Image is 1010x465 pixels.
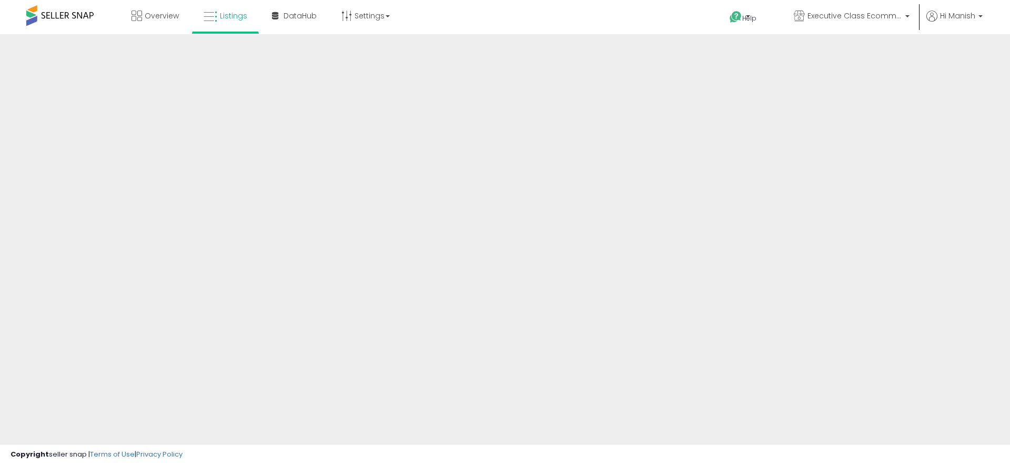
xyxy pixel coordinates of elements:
a: Terms of Use [90,449,135,459]
span: Overview [145,11,179,21]
span: DataHub [284,11,317,21]
i: Get Help [729,11,742,24]
a: Help [721,3,777,34]
span: Listings [220,11,247,21]
span: Help [742,14,756,23]
span: Executive Class Ecommerce Inc [807,11,902,21]
a: Privacy Policy [136,449,183,459]
span: Hi Manish [940,11,975,21]
a: Hi Manish [926,11,983,34]
div: seller snap | | [11,450,183,460]
strong: Copyright [11,449,49,459]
